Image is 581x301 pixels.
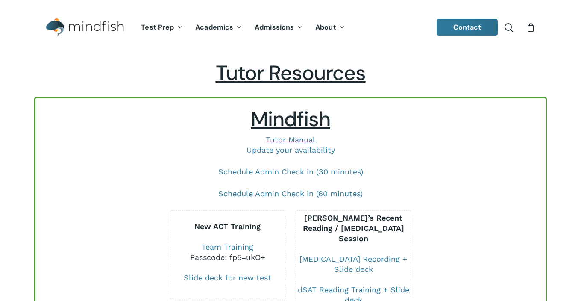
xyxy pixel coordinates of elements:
a: Update your availability [246,145,335,154]
a: Team Training [202,242,253,251]
a: About [309,24,351,31]
a: Schedule Admin Check in (30 minutes) [218,167,363,176]
span: Mindfish [251,106,330,133]
span: Tutor Resources [216,59,366,86]
a: Slide deck for new test [184,273,271,282]
a: Contact [437,19,498,36]
a: Tutor Manual [266,135,315,144]
b: [PERSON_NAME]’s Recent Reading / [MEDICAL_DATA] Session [303,213,404,243]
header: Main Menu [34,12,547,44]
a: Academics [189,24,248,31]
a: Cart [526,23,535,32]
nav: Main Menu [135,12,351,44]
span: Admissions [255,23,294,32]
a: [MEDICAL_DATA] Recording + Slide deck [299,254,407,274]
span: Test Prep [141,23,174,32]
a: Admissions [248,24,309,31]
span: About [315,23,336,32]
a: Schedule Admin Check in (60 minutes) [218,189,363,198]
a: Test Prep [135,24,189,31]
b: New ACT Training [194,222,261,231]
div: Passcode: fp5=ukO+ [170,252,285,263]
span: Contact [453,23,481,32]
span: Academics [195,23,233,32]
